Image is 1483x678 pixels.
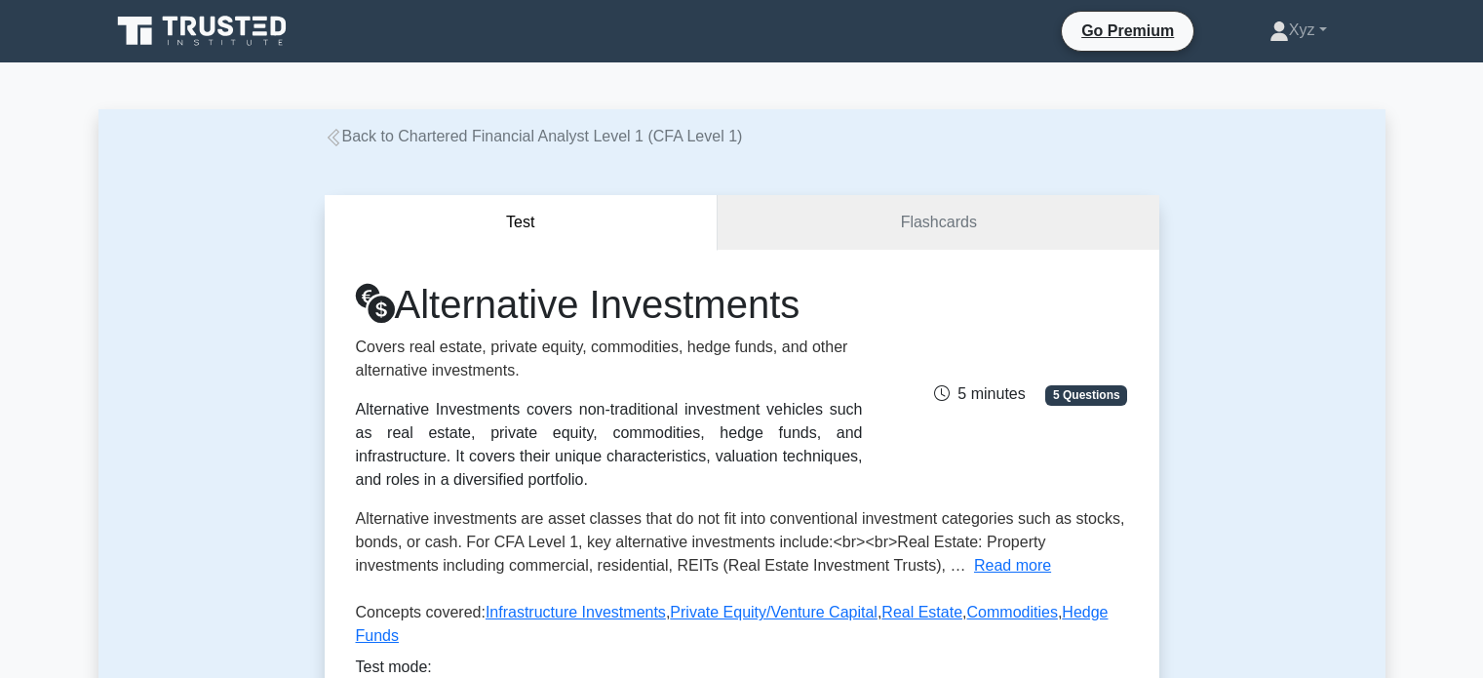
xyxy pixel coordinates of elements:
a: Real Estate [881,604,962,620]
p: Concepts covered: , , , , [356,601,1128,656]
h1: Alternative Investments [356,281,863,328]
a: Xyz [1223,11,1374,50]
button: Test [325,195,719,251]
button: Read more [974,554,1051,578]
p: Covers real estate, private equity, commodities, hedge funds, and other alternative investments. [356,336,863,382]
span: 5 Questions [1045,385,1127,405]
a: Private Equity/Venture Capital [670,604,878,620]
a: Infrastructure Investments [486,604,666,620]
div: Alternative Investments covers non-traditional investment vehicles such as real estate, private e... [356,398,863,492]
a: Go Premium [1070,19,1186,43]
a: Commodities [967,604,1058,620]
span: Alternative investments are asset classes that do not fit into conventional investment categories... [356,510,1125,574]
a: Flashcards [718,195,1158,251]
a: Back to Chartered Financial Analyst Level 1 (CFA Level 1) [325,128,743,144]
span: 5 minutes [934,385,1025,402]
